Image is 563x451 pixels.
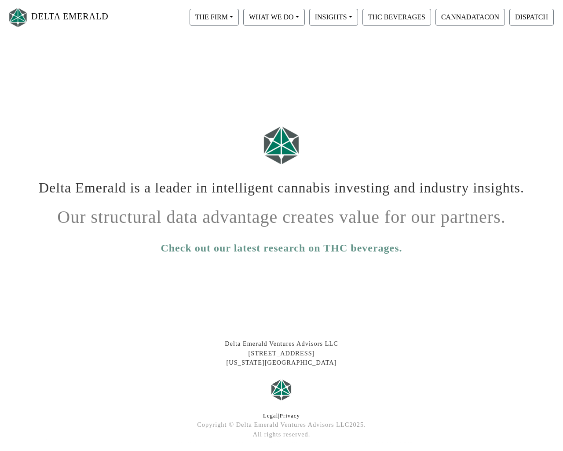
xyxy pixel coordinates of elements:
[433,13,507,20] a: CANNADATACON
[260,122,303,168] img: Logo
[507,13,556,20] a: DISPATCH
[31,430,532,440] div: All rights reserved.
[7,4,109,31] a: DELTA EMERALD
[31,412,532,420] div: |
[31,420,532,430] div: Copyright © Delta Emerald Ventures Advisors LLC 2025 .
[243,9,305,26] button: WHAT WE DO
[31,439,532,444] div: At Delta Emerald Ventures, we lead in cannabis technology investing and industry insights, levera...
[268,377,295,403] img: Logo
[190,9,239,26] button: THE FIRM
[309,9,358,26] button: INSIGHTS
[37,200,526,228] h1: Our structural data advantage creates value for our partners.
[37,173,526,196] h1: Delta Emerald is a leader in intelligent cannabis investing and industry insights.
[509,9,554,26] button: DISPATCH
[263,413,278,419] a: Legal
[435,9,505,26] button: CANNADATACON
[280,413,300,419] a: Privacy
[31,339,532,368] div: Delta Emerald Ventures Advisors LLC [STREET_ADDRESS] [US_STATE][GEOGRAPHIC_DATA]
[7,6,29,29] img: Logo
[362,9,431,26] button: THC BEVERAGES
[360,13,433,20] a: THC BEVERAGES
[161,240,402,256] a: Check out our latest research on THC beverages.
